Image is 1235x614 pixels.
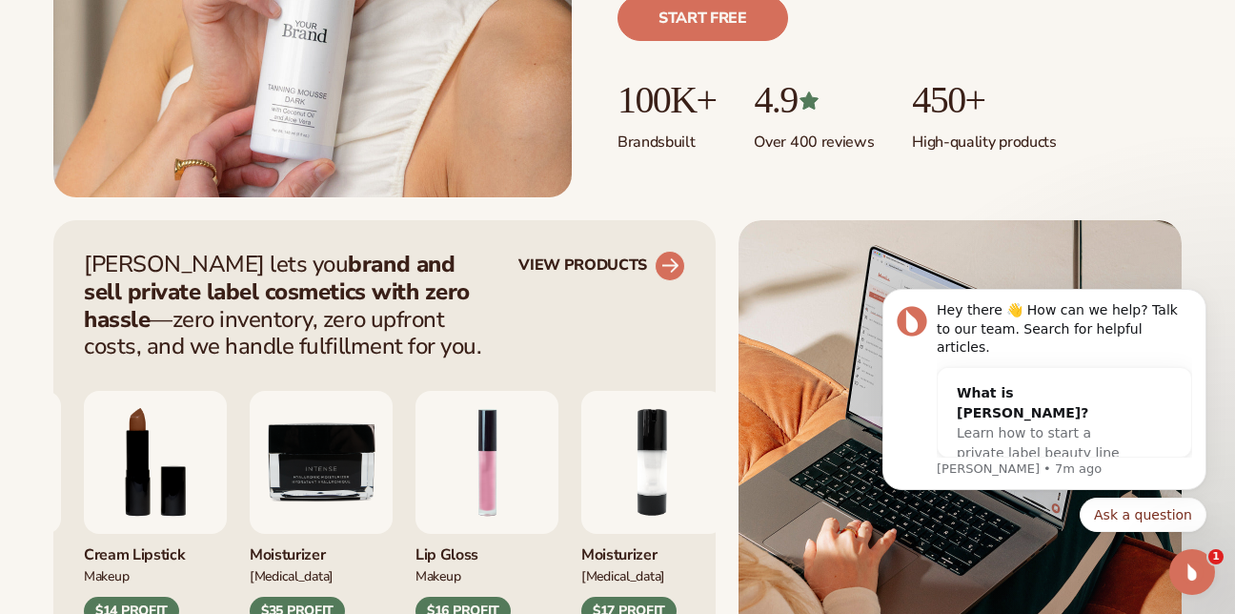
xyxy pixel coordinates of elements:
[84,391,227,534] img: Luxury cream lipstick.
[912,79,1056,121] p: 450+
[617,121,716,153] p: Brands built
[754,121,874,153] p: Over 400 reviews
[415,391,558,534] img: Pink lip gloss.
[84,565,227,585] div: Makeup
[581,565,724,585] div: [MEDICAL_DATA]
[415,534,558,565] div: Lip Gloss
[617,79,716,121] p: 100K+
[250,534,393,565] div: Moisturizer
[250,391,393,534] img: Moisturizer.
[754,79,874,121] p: 4.9
[84,249,470,335] strong: brand and sell private label cosmetics with zero hassle
[581,534,724,565] div: Moisturizer
[1169,549,1215,595] iframe: Intercom live chat
[84,251,494,360] p: [PERSON_NAME] lets you —zero inventory, zero upfront costs, and we handle fulfillment for you.
[912,121,1056,153] p: High-quality products
[581,391,724,534] img: Moisturizing lotion.
[84,534,227,565] div: Cream Lipstick
[518,251,685,281] a: VIEW PRODUCTS
[1208,549,1224,564] span: 1
[854,245,1235,563] iframe: Intercom notifications message
[415,565,558,585] div: Makeup
[250,565,393,585] div: [MEDICAL_DATA]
